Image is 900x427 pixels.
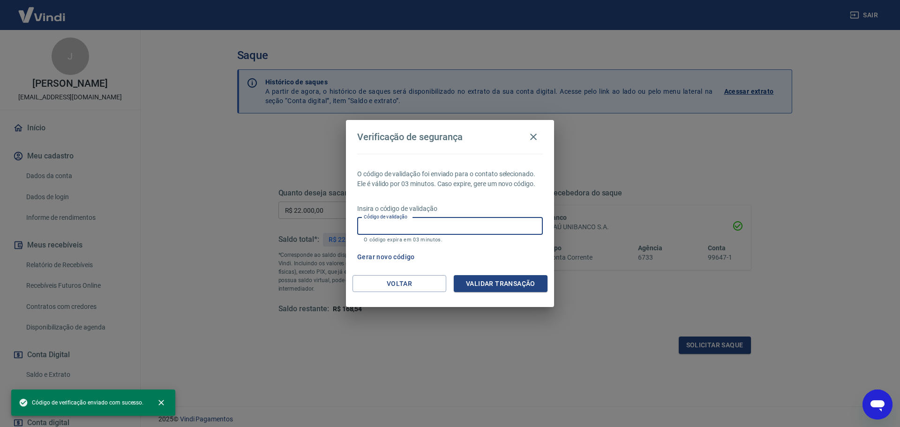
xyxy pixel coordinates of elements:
span: Código de verificação enviado com sucesso. [19,398,143,407]
h4: Verificação de segurança [357,131,463,142]
button: Validar transação [454,275,547,292]
iframe: Botão para abrir a janela de mensagens, conversa em andamento [862,390,892,420]
p: O código expira em 03 minutos. [364,237,536,243]
button: Gerar novo código [353,248,419,266]
p: O código de validação foi enviado para o contato selecionado. Ele é válido por 03 minutos. Caso e... [357,169,543,189]
button: close [151,392,172,413]
p: Insira o código de validação [357,204,543,214]
label: Código de validação [364,213,407,220]
button: Voltar [352,275,446,292]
